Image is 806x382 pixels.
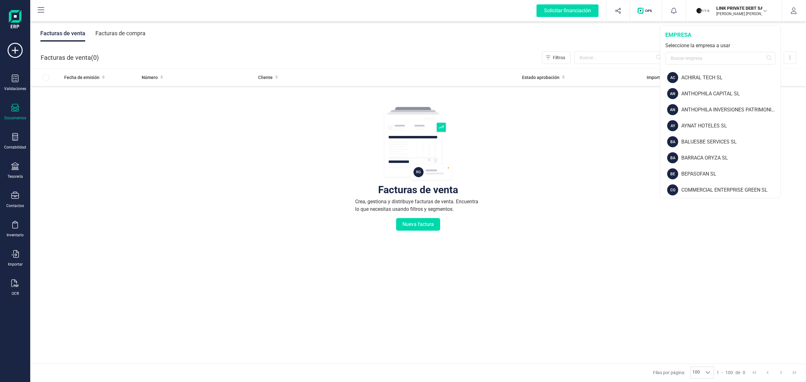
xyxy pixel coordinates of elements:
[696,4,710,18] img: LI
[383,106,453,182] img: img-empty-table.svg
[40,25,85,42] div: Facturas de venta
[667,120,678,131] div: AY
[9,10,21,30] img: Logo Finanedi
[8,262,23,267] div: Importar
[378,187,458,193] div: Facturas de venta
[788,367,800,379] button: Last Page
[12,291,19,296] div: OCR
[64,74,99,81] span: Fecha de emisión
[716,11,767,16] p: [PERSON_NAME] [PERSON_NAME]
[743,369,745,376] span: 0
[716,5,767,11] p: LINK PRIVATE DEBT SA
[735,369,740,376] span: de
[95,25,145,42] div: Facturas de compra
[665,52,775,65] input: Buscar empresa
[4,145,26,150] div: Contabilidad
[667,88,678,99] div: AN
[553,54,565,61] span: Filtros
[690,367,702,378] span: 100
[725,369,733,376] span: 100
[647,74,662,81] span: Importe
[574,51,665,64] input: Buscar...
[681,154,780,162] div: BARRACA ORYZA SL
[717,369,719,376] span: 1
[667,136,678,147] div: BA
[258,74,273,81] span: Cliente
[665,42,775,49] div: Seleccione la empresa a usar
[667,104,678,115] div: AN
[8,174,23,179] div: Tesorería
[667,184,678,195] div: CO
[41,51,99,64] div: Facturas de venta ( )
[681,90,780,98] div: ANTHOPHILA CAPITAL SL
[355,198,481,213] div: Crea, gestiona y distribuye facturas de venta. Encuentra lo que necesitas usando filtros y segmen...
[717,369,745,376] div: -
[4,115,26,121] div: Documentos
[681,186,780,194] div: COMMERCIAL ENTERPRISE GREEN SL
[665,31,775,39] div: empresa
[775,367,787,379] button: Next Page
[634,1,658,21] button: Logo de OPS
[536,4,599,17] div: Solicitar financiación
[529,1,606,21] button: Solicitar financiación
[681,170,780,178] div: BEPASOFAN SL
[542,51,570,64] button: Filtros
[694,1,774,21] button: LILINK PRIVATE DEBT SA[PERSON_NAME] [PERSON_NAME]
[638,8,654,14] img: Logo de OPS
[7,233,24,238] div: Inventario
[748,367,760,379] button: First Page
[681,122,780,130] div: AYNAT HOTELES SL
[142,74,158,81] span: Número
[667,152,678,163] div: BA
[653,367,714,379] div: Filas por página:
[667,72,678,83] div: AC
[522,74,559,81] span: Estado aprobación
[681,106,780,114] div: ANTHOPHILA INVERSIONES PATRIMONIALES SL
[396,218,440,231] button: Nueva factura
[762,367,774,379] button: Previous Page
[4,86,26,91] div: Validaciones
[667,168,678,179] div: BE
[681,74,780,81] div: ACHIRAL TECH SL
[6,203,24,208] div: Contactos
[681,138,780,146] div: BALUESBE SERVICES SL
[93,53,97,62] span: 0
